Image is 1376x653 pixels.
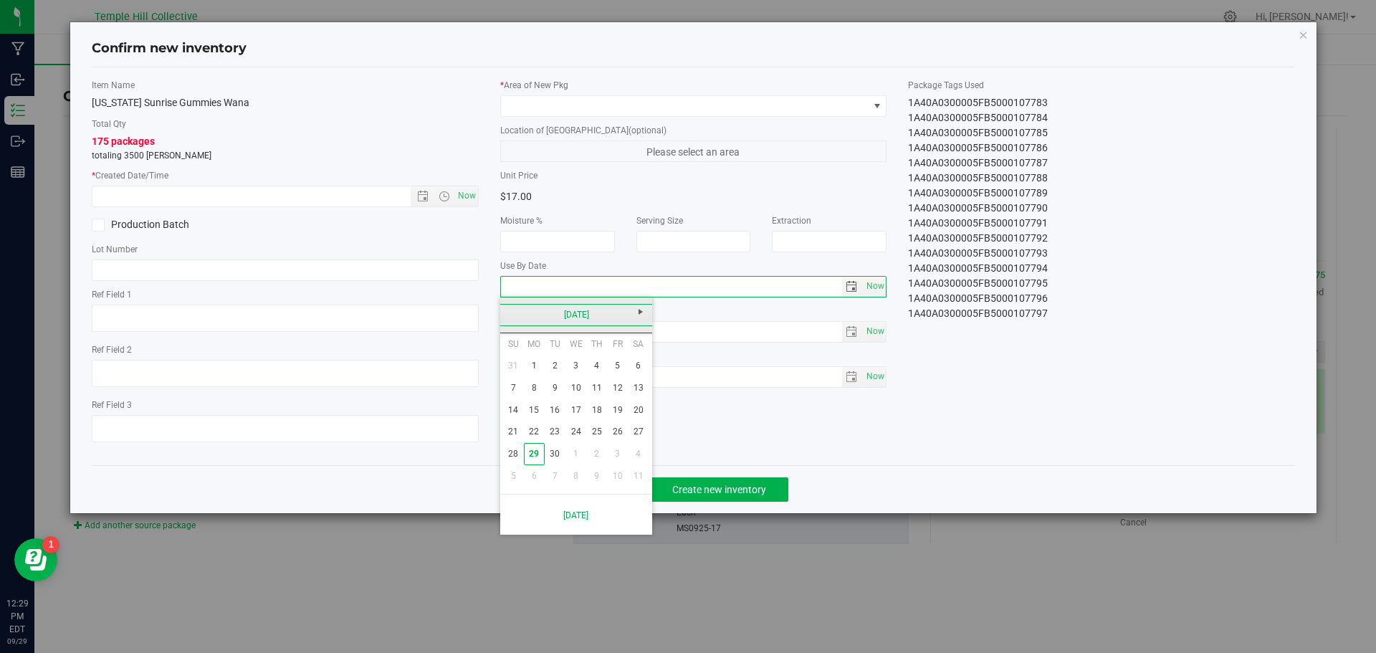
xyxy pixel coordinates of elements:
div: 1A40A0300005FB5000107792 [908,231,1295,246]
h4: Confirm new inventory [92,39,247,58]
th: Saturday [628,333,649,355]
th: Thursday [586,333,607,355]
label: Production Date [500,305,887,318]
th: Friday [607,333,628,355]
a: 27 [628,421,649,443]
label: Extraction [772,214,887,227]
a: 10 [607,465,628,487]
a: 11 [586,377,607,399]
a: [DATE] [508,500,644,530]
label: Item Name [92,79,479,92]
span: select [862,277,886,297]
label: Ref Field 3 [92,399,479,411]
a: 28 [503,443,524,465]
a: 8 [565,465,586,487]
div: 1A40A0300005FB5000107788 [908,171,1295,186]
div: [US_STATE] Sunrise Gummies Wana [92,95,479,110]
span: select [862,367,886,387]
a: 7 [545,465,565,487]
label: Package Tags Used [908,79,1295,92]
a: 9 [586,465,607,487]
span: Set Current date [863,366,887,387]
a: 26 [607,421,628,443]
span: select [842,277,863,297]
a: 15 [524,399,545,421]
a: 17 [565,399,586,421]
span: select [842,322,863,342]
div: 1A40A0300005FB5000107789 [908,186,1295,201]
a: Next [630,301,652,323]
div: 1A40A0300005FB5000107795 [908,276,1295,291]
a: 3 [565,355,586,377]
span: (optional) [629,125,666,135]
a: 31 [503,355,524,377]
div: 1A40A0300005FB5000107784 [908,110,1295,125]
a: 20 [628,399,649,421]
div: 1A40A0300005FB5000107791 [908,216,1295,231]
div: 1A40A0300005FB5000107785 [908,125,1295,140]
span: Set Current date [863,321,887,342]
label: Ref Field 1 [92,288,479,301]
a: 25 [586,421,607,443]
div: 1A40A0300005FB5000107783 [908,95,1295,110]
span: Create new inventory [672,484,766,495]
div: 1A40A0300005FB5000107787 [908,156,1295,171]
span: Set Current date [454,186,479,206]
div: 1A40A0300005FB5000107797 [908,306,1295,321]
button: Create new inventory [650,477,788,502]
label: Packaged Date [500,350,887,363]
div: 1A40A0300005FB5000107794 [908,261,1295,276]
a: 4 [586,355,607,377]
th: Sunday [503,333,524,355]
span: Set Current date [863,276,887,297]
a: 6 [628,355,649,377]
a: 1 [524,355,545,377]
div: 1A40A0300005FB5000107793 [908,246,1295,261]
a: 14 [503,399,524,421]
label: Use By Date [500,259,887,272]
a: 5 [503,465,524,487]
a: [DATE] [500,304,654,326]
label: Lot Number [92,243,479,256]
a: Previous [500,301,522,323]
label: Moisture % [500,214,615,227]
label: Area of New Pkg [500,79,887,92]
span: select [862,322,886,342]
a: 6 [524,465,545,487]
a: 24 [565,421,586,443]
a: 9 [545,377,565,399]
a: 13 [628,377,649,399]
span: Please select an area [500,140,887,162]
a: 11 [628,465,649,487]
span: Open the date view [411,191,435,202]
span: 175 packages [92,135,155,147]
th: Tuesday [545,333,565,355]
a: 19 [607,399,628,421]
a: 10 [565,377,586,399]
a: 5 [607,355,628,377]
a: 30 [545,443,565,465]
a: 4 [628,443,649,465]
a: 2 [586,443,607,465]
a: 18 [586,399,607,421]
label: Created Date/Time [92,169,479,182]
a: 2 [545,355,565,377]
div: 1A40A0300005FB5000107786 [908,140,1295,156]
label: Serving Size [636,214,751,227]
div: $17.00 [500,186,683,207]
a: 21 [503,421,524,443]
div: 1A40A0300005FB5000107790 [908,201,1295,216]
a: 7 [503,377,524,399]
span: Open the time view [431,191,456,202]
label: Ref Field 2 [92,343,479,356]
iframe: Resource center unread badge [42,536,59,553]
span: select [842,367,863,387]
a: 1 [565,443,586,465]
a: 3 [607,443,628,465]
label: Location of [GEOGRAPHIC_DATA] [500,124,887,137]
a: 29 [524,443,545,465]
label: Production Batch [92,217,274,232]
a: 23 [545,421,565,443]
p: totaling 3500 [PERSON_NAME] [92,149,479,162]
